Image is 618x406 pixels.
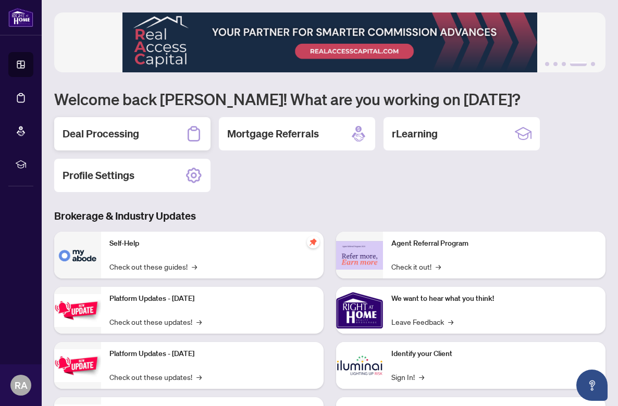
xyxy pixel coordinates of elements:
h2: Mortgage Referrals [227,126,319,141]
span: → [196,316,202,327]
img: Slide 3 [54,12,605,72]
a: Sign In!→ [391,371,424,383]
span: → [419,371,424,383]
span: → [196,371,202,383]
img: Platform Updates - July 21, 2025 [54,294,101,327]
span: → [448,316,453,327]
img: Identify your Client [336,342,383,389]
img: Self-Help [54,232,101,278]
a: Check out these updates!→ [109,371,202,383]
span: pushpin [307,236,319,248]
h2: Profile Settings [63,168,134,183]
button: 3 [562,62,566,66]
button: 1 [545,62,549,66]
span: → [192,261,197,272]
p: Identify your Client [391,348,597,360]
h3: Brokerage & Industry Updates [54,209,605,223]
img: Platform Updates - July 8, 2025 [54,349,101,382]
h2: rLearning [392,126,438,141]
button: 4 [570,62,587,66]
button: 2 [553,62,558,66]
p: Self-Help [109,238,315,249]
img: logo [8,8,33,27]
span: → [436,261,441,272]
p: We want to hear what you think! [391,293,597,304]
h1: Welcome back [PERSON_NAME]! What are you working on [DATE]? [54,89,605,109]
a: Check it out!→ [391,261,441,272]
a: Check out these guides!→ [109,261,197,272]
p: Platform Updates - [DATE] [109,293,315,304]
img: We want to hear what you think! [336,287,383,334]
p: Agent Referral Program [391,238,597,249]
a: Check out these updates!→ [109,316,202,327]
a: Leave Feedback→ [391,316,453,327]
p: Platform Updates - [DATE] [109,348,315,360]
img: Agent Referral Program [336,241,383,270]
h2: Deal Processing [63,126,139,141]
button: 5 [591,62,595,66]
button: Open asap [576,370,608,401]
span: RA [15,378,28,392]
